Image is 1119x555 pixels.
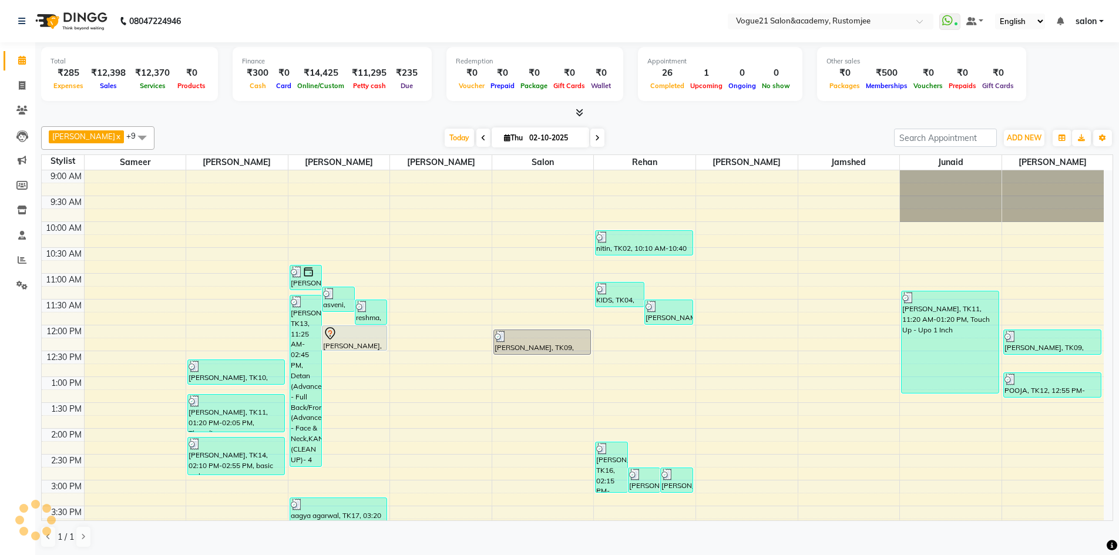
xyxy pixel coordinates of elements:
[863,82,910,90] span: Memberships
[863,66,910,80] div: ₹500
[826,82,863,90] span: Packages
[588,82,614,90] span: Wallet
[188,395,284,432] div: [PERSON_NAME], TK11, 01:20 PM-02:05 PM, Threading - Eyebrows,Flavoured Waxing - Full Arms
[58,531,74,543] span: 1 / 1
[42,155,84,167] div: Stylist
[97,82,120,90] span: Sales
[1004,130,1044,146] button: ADD NEW
[49,377,84,389] div: 1:00 PM
[247,82,269,90] span: Cash
[979,82,1017,90] span: Gift Cards
[126,131,145,140] span: +9
[910,66,946,80] div: ₹0
[273,66,294,80] div: ₹0
[492,155,594,170] span: salon
[322,326,387,350] div: [PERSON_NAME], TK01, 12:00 PM-12:30 PM, Flavoured Waxing - Full Arms
[910,82,946,90] span: Vouchers
[596,231,692,255] div: nitin, TK02, 10:10 AM-10:40 AM, Men - Hair Cut Without Wash
[550,66,588,80] div: ₹0
[629,468,660,492] div: [PERSON_NAME], TK13, 02:45 PM-03:15 PM, Head massage - women
[725,82,759,90] span: Ongoing
[390,155,492,170] span: [PERSON_NAME]
[826,56,1017,66] div: Other sales
[43,248,84,260] div: 10:30 AM
[350,82,389,90] span: Petty cash
[1004,373,1101,397] div: POOJA, TK12, 12:55 PM-01:25 PM, Women - Just Trim Up To 2 Inch On Bottom
[322,287,354,311] div: asveni, TK05, 11:15 AM-11:45 AM, Threading - Eyebrows,Threading - Forehead
[518,66,550,80] div: ₹0
[188,438,284,475] div: [PERSON_NAME], TK14, 02:10 PM-02:55 PM, basic makeup
[826,66,863,80] div: ₹0
[49,480,84,493] div: 3:00 PM
[647,82,687,90] span: Completed
[687,66,725,80] div: 1
[44,351,84,364] div: 12:30 PM
[174,66,209,80] div: ₹0
[725,66,759,80] div: 0
[526,129,584,147] input: 2025-10-02
[290,295,321,466] div: [PERSON_NAME], TK13, 11:25 AM-02:45 PM, Detan (Advance) - Full Back/Front,Detan (Advance) - Face ...
[518,82,550,90] span: Package
[588,66,614,80] div: ₹0
[290,265,321,290] div: [PERSON_NAME], TK03, 10:50 AM-11:20 AM, Threading - Eyebrows,Threading - Upper Lip
[594,155,695,170] span: rehan
[759,66,793,80] div: 0
[488,82,518,90] span: Prepaid
[798,155,900,170] span: Jamshed
[49,506,84,519] div: 3:30 PM
[48,196,84,208] div: 9:30 AM
[647,66,687,80] div: 26
[946,66,979,80] div: ₹0
[43,274,84,286] div: 11:00 AM
[902,291,998,393] div: [PERSON_NAME], TK11, 11:20 AM-01:20 PM, Touch Up - Upo 1 Inch
[900,155,1002,170] span: junaid
[130,66,174,80] div: ₹12,370
[550,82,588,90] span: Gift Cards
[391,66,422,80] div: ₹235
[894,129,997,147] input: Search Appointment
[51,82,86,90] span: Expenses
[129,5,181,38] b: 08047224946
[52,132,115,141] span: [PERSON_NAME]
[445,129,474,147] span: Today
[30,5,110,38] img: logo
[501,133,526,142] span: Thu
[85,155,186,170] span: sameer
[946,82,979,90] span: Prepaids
[49,429,84,441] div: 2:00 PM
[242,56,422,66] div: Finance
[186,155,288,170] span: [PERSON_NAME]
[174,82,209,90] span: Products
[456,56,614,66] div: Redemption
[48,170,84,183] div: 9:00 AM
[288,155,390,170] span: [PERSON_NAME]
[661,468,692,492] div: [PERSON_NAME], TK15, 02:45 PM-03:15 PM, Men - head massage with wash
[979,66,1017,80] div: ₹0
[647,56,793,66] div: Appointment
[488,66,518,80] div: ₹0
[115,132,120,141] a: x
[43,222,84,234] div: 10:00 AM
[1076,15,1097,28] span: salon
[596,442,627,492] div: [PERSON_NAME], TK16, 02:15 PM-03:15 PM, Men - Hair Cut Without Wash,[PERSON_NAME] - Crafting
[290,498,387,552] div: aagya agarwal, TK17, 03:20 PM-04:25 PM, Threading - Eyebrows,Peel Off Waxing - Underarms,Peel Off...
[137,82,169,90] span: Services
[456,66,488,80] div: ₹0
[242,66,273,80] div: ₹300
[759,82,793,90] span: No show
[188,360,284,384] div: [PERSON_NAME], TK10, 12:40 PM-01:10 PM, Threading - Eyebrows,Threading - Upper Lip
[51,66,86,80] div: ₹285
[294,66,347,80] div: ₹14,425
[1002,155,1104,170] span: [PERSON_NAME]
[49,455,84,467] div: 2:30 PM
[456,82,488,90] span: Voucher
[596,282,643,307] div: KIDS, TK04, 11:10 AM-11:40 AM, Men - boy haircut up to 12 years
[645,300,693,324] div: [PERSON_NAME], TK07, 11:30 AM-12:00 PM, Shaving - Premium
[494,330,590,354] div: [PERSON_NAME], TK09, 12:05 PM-12:35 PM, Men - Hair Cut Without Wash
[51,56,209,66] div: Total
[294,82,347,90] span: Online/Custom
[347,66,391,80] div: ₹11,295
[355,300,387,324] div: reshma, TK06, 11:30 AM-12:00 PM, Threading - Eyebrows,Threading - Forehead
[44,325,84,338] div: 12:00 PM
[687,82,725,90] span: Upcoming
